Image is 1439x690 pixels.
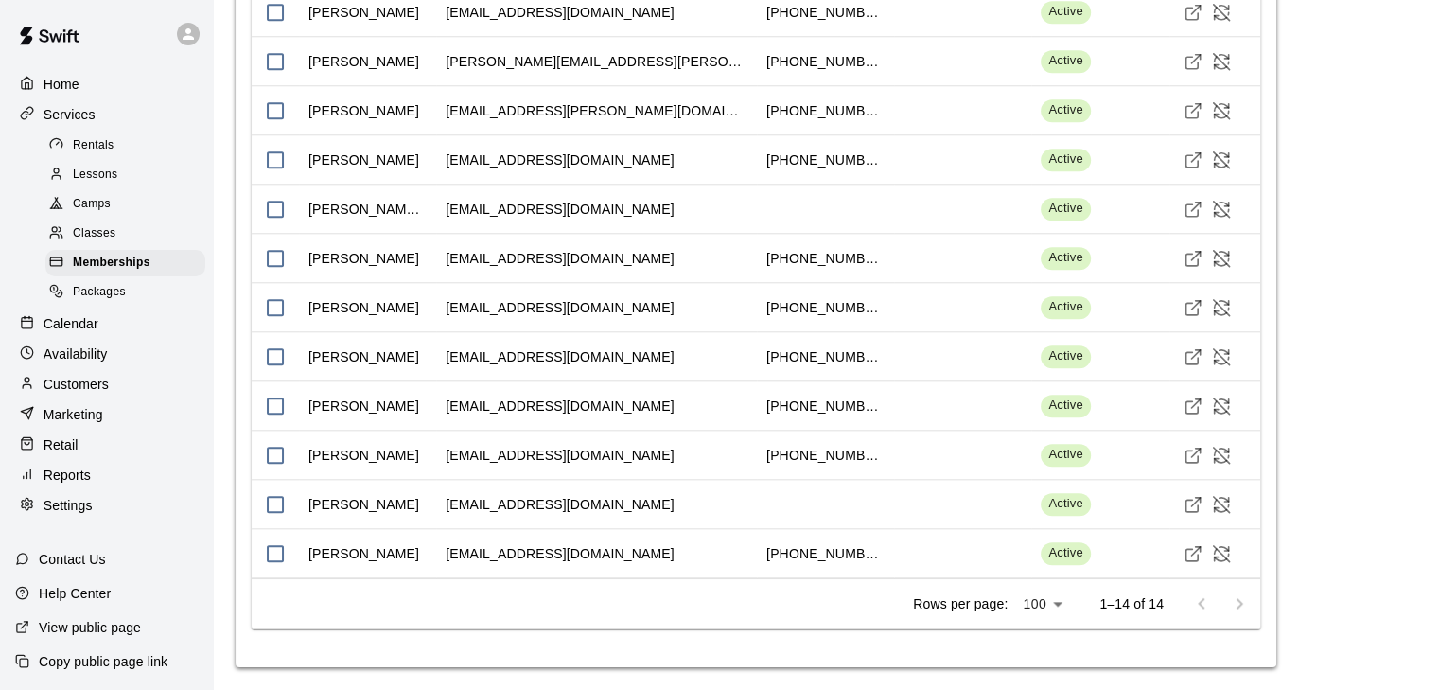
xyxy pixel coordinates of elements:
p: View public page [39,618,141,637]
div: Packages [45,279,205,306]
div: isaakjmtz@gmail.com [446,150,674,169]
a: Visit customer profile [1179,244,1207,273]
button: Cancel Membership [1207,490,1236,519]
div: hectorzamora0307@gmail.com [446,495,674,514]
a: Rentals [45,131,213,160]
div: 100 [1015,591,1069,618]
a: Visit customer profile [1179,441,1207,469]
p: Settings [44,496,93,515]
button: Cancel Membership [1207,146,1236,174]
div: +15093027976 [766,544,885,563]
span: Active [1041,446,1090,464]
span: Rentals [73,136,114,155]
div: Availability [15,340,198,368]
div: +15093088161 [766,249,885,268]
p: Customers [44,375,109,394]
div: Chris Hughes [308,397,419,416]
div: +15097783168 [766,101,885,120]
span: Active [1041,397,1090,415]
div: Kyle Clark [308,52,419,71]
p: Reports [44,466,91,485]
span: Packages [73,283,126,302]
span: Active [1041,200,1090,218]
div: jadlo24@msn.com [446,298,674,317]
div: marcus goodman [308,347,419,366]
div: Camps [45,191,205,218]
div: dalenlauraine@gmail.com [446,3,674,22]
div: Settings [15,491,198,520]
a: Customers [15,370,198,398]
button: Cancel Membership [1207,293,1236,322]
div: Marla Martens [308,544,419,563]
p: Home [44,75,79,94]
div: Classes [45,221,205,247]
div: +15095180891 [766,150,885,169]
div: mercforme@yahoo.com [446,397,674,416]
div: Joe Cone (High Potential Baseball) [308,200,427,219]
div: Hector Zamora [308,495,419,514]
span: Active [1041,101,1090,119]
a: Reports [15,461,198,489]
p: Help Center [39,584,111,603]
a: Services [15,100,198,129]
span: Active [1041,544,1090,562]
span: Lessons [73,166,118,185]
div: Shanna Brost [308,249,419,268]
div: marlamartens@msn.com [446,544,674,563]
a: Visit customer profile [1179,293,1207,322]
button: Cancel Membership [1207,97,1236,125]
div: +15097272570 [766,52,885,71]
button: Cancel Membership [1207,343,1236,371]
div: +15419227020 [766,397,885,416]
button: Cancel Membership [1207,195,1236,223]
a: Visit customer profile [1179,540,1207,568]
div: +15093086891 [766,347,885,366]
p: Services [44,105,96,124]
div: Urijah Zuniga [308,446,419,465]
button: Cancel Membership [1207,244,1236,273]
div: Lauraine Wilson [308,3,419,22]
div: +15099476240 [766,298,885,317]
a: Lessons [45,160,213,189]
div: Vaughn Pasma [308,101,419,120]
span: Active [1041,150,1090,168]
p: Rows per page: [913,594,1008,613]
p: Copy public page link [39,652,167,671]
span: Memberships [73,254,150,273]
div: +12533802244 [766,3,885,22]
p: Availability [44,345,108,363]
p: Retail [44,435,79,454]
div: pasma.vaughn@gmail.com [446,101,747,120]
div: coachjoe@highpotentialbaseball.info [446,200,674,219]
a: Visit customer profile [1179,47,1207,76]
a: Retail [15,431,198,459]
a: Visit customer profile [1179,97,1207,125]
div: Home [15,70,198,98]
a: Camps [45,190,213,220]
div: marcustgoodman@gmail.com [446,347,674,366]
a: Classes [45,220,213,249]
button: Cancel Membership [1207,540,1236,568]
button: Cancel Membership [1207,47,1236,76]
p: Contact Us [39,550,106,569]
p: Marketing [44,405,103,424]
div: +15093961946 [766,446,885,465]
a: Calendar [15,310,198,338]
div: Rentals [45,133,205,159]
span: Active [1041,3,1090,21]
span: Active [1041,52,1090,70]
p: 1–14 of 14 [1099,594,1164,613]
a: Marketing [15,400,198,429]
span: Active [1041,298,1090,316]
a: Visit customer profile [1179,195,1207,223]
a: Visit customer profile [1179,146,1207,174]
div: Jason Rodriguez [308,298,419,317]
p: Calendar [44,314,98,333]
a: Visit customer profile [1179,392,1207,420]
